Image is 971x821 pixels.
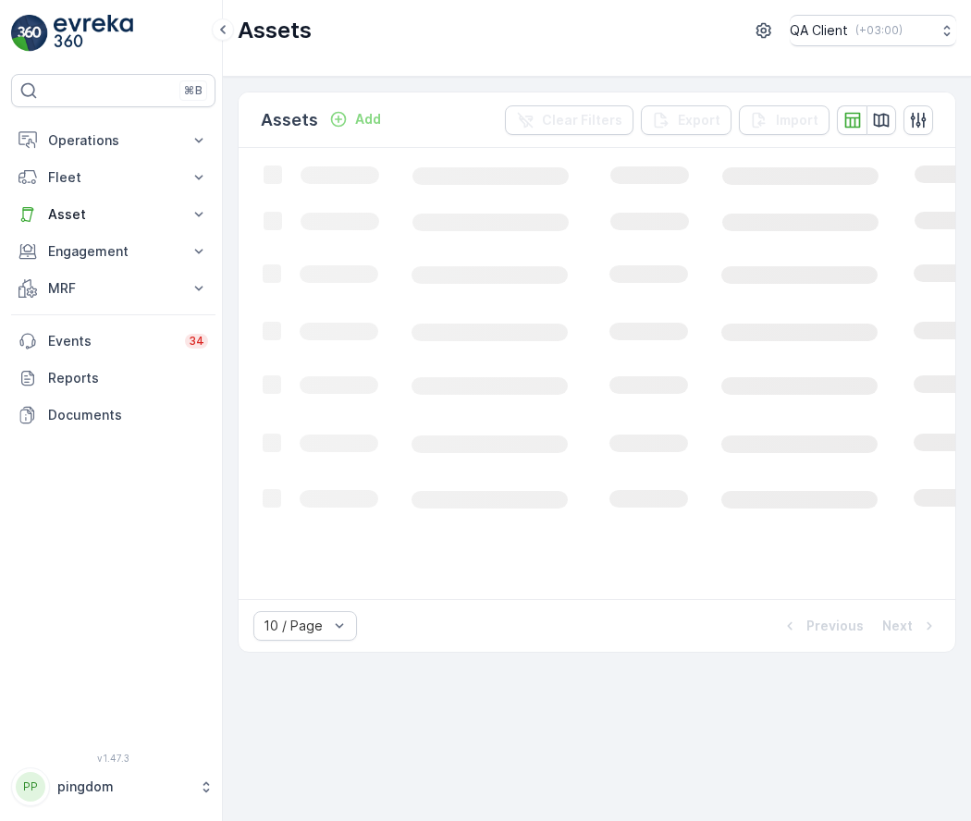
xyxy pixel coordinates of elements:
button: Operations [11,122,215,159]
p: Assets [238,16,312,45]
span: v 1.47.3 [11,753,215,764]
div: PP [16,772,45,802]
p: Events [48,332,174,350]
p: Reports [48,369,208,387]
button: Add [322,108,388,130]
p: Add [355,110,381,129]
button: Fleet [11,159,215,196]
p: Previous [806,617,864,635]
p: Asset [48,205,178,224]
button: Clear Filters [505,105,633,135]
p: Assets [261,107,318,133]
img: logo_light-DOdMpM7g.png [54,15,133,52]
button: Next [880,615,940,637]
a: Events34 [11,323,215,360]
p: ( +03:00 ) [855,23,903,38]
p: pingdom [57,778,190,796]
p: Engagement [48,242,178,261]
p: ⌘B [184,83,203,98]
button: MRF [11,270,215,307]
a: Documents [11,397,215,434]
p: 34 [189,334,204,349]
button: Import [739,105,830,135]
button: Engagement [11,233,215,270]
a: Reports [11,360,215,397]
button: QA Client(+03:00) [790,15,956,46]
p: QA Client [790,21,848,40]
p: Import [776,111,818,129]
button: Asset [11,196,215,233]
img: logo [11,15,48,52]
p: Operations [48,131,178,150]
p: MRF [48,279,178,298]
p: Export [678,111,720,129]
button: PPpingdom [11,767,215,806]
p: Next [882,617,913,635]
p: Documents [48,406,208,424]
p: Clear Filters [542,111,622,129]
button: Previous [779,615,866,637]
p: Fleet [48,168,178,187]
button: Export [641,105,731,135]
